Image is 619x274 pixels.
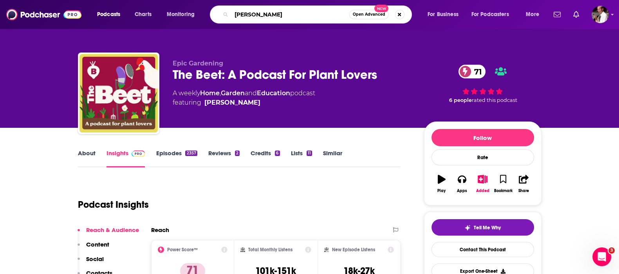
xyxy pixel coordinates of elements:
div: 2357 [185,151,197,156]
button: open menu [161,8,205,21]
a: Garden [221,89,245,97]
a: Show notifications dropdown [570,8,582,21]
div: Added [476,189,489,193]
span: Open Advanced [353,13,385,16]
span: More [526,9,539,20]
button: Added [472,170,493,198]
button: Content [78,241,109,255]
span: Monitoring [167,9,195,20]
span: and [245,89,257,97]
a: Contact This Podcast [431,242,534,257]
a: About [78,149,96,167]
h2: Total Monthly Listens [248,247,292,252]
span: Charts [135,9,152,20]
div: Rate [431,149,534,165]
p: Content [86,241,109,248]
div: [PERSON_NAME] [204,98,260,107]
button: Reach & Audience [78,226,139,241]
a: 71 [458,65,486,78]
span: For Podcasters [471,9,509,20]
div: 11 [307,151,312,156]
button: Social [78,255,104,270]
div: Play [437,189,446,193]
span: , [220,89,221,97]
span: For Business [428,9,458,20]
p: Reach & Audience [86,226,139,234]
span: New [374,5,388,12]
a: Similar [323,149,342,167]
div: 6 [275,151,280,156]
button: Apps [452,170,472,198]
button: Open AdvancedNew [349,10,389,19]
div: Search podcasts, credits, & more... [217,5,419,24]
span: rated this podcast [472,97,517,103]
span: Epic Gardening [173,60,223,67]
a: Show notifications dropdown [550,8,564,21]
h2: New Episode Listens [332,247,375,252]
button: Follow [431,129,534,146]
div: A weekly podcast [173,89,315,107]
span: featuring [173,98,315,107]
button: open menu [422,8,468,21]
img: Podchaser - Follow, Share and Rate Podcasts [6,7,81,22]
span: Podcasts [97,9,120,20]
a: Lists11 [291,149,312,167]
a: Credits6 [251,149,280,167]
h2: Reach [151,226,169,234]
button: open menu [92,8,130,21]
a: Education [257,89,290,97]
button: open menu [520,8,549,21]
span: 6 people [449,97,472,103]
a: Reviews2 [208,149,240,167]
button: Share [513,170,534,198]
span: 3 [608,247,615,254]
button: tell me why sparkleTell Me Why [431,219,534,236]
div: Apps [457,189,467,193]
img: User Profile [592,6,609,23]
span: 71 [466,65,486,78]
div: 71 6 peoplerated this podcast [424,60,541,108]
button: Bookmark [493,170,513,198]
p: Social [86,255,104,263]
div: 2 [235,151,240,156]
img: The Beet: A Podcast For Plant Lovers [79,54,158,132]
img: tell me why sparkle [464,225,471,231]
a: InsightsPodchaser Pro [106,149,145,167]
button: Show profile menu [592,6,609,23]
img: Podchaser Pro [132,151,145,157]
a: Episodes2357 [156,149,197,167]
button: Play [431,170,452,198]
span: Tell Me Why [474,225,501,231]
input: Search podcasts, credits, & more... [231,8,349,21]
button: open menu [466,8,520,21]
div: Share [518,189,529,193]
div: Bookmark [494,189,512,193]
a: Charts [130,8,156,21]
iframe: Intercom live chat [592,247,611,266]
h2: Power Score™ [167,247,198,252]
h1: Podcast Insights [78,199,149,210]
span: Logged in as Quarto [592,6,609,23]
a: Home [200,89,220,97]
